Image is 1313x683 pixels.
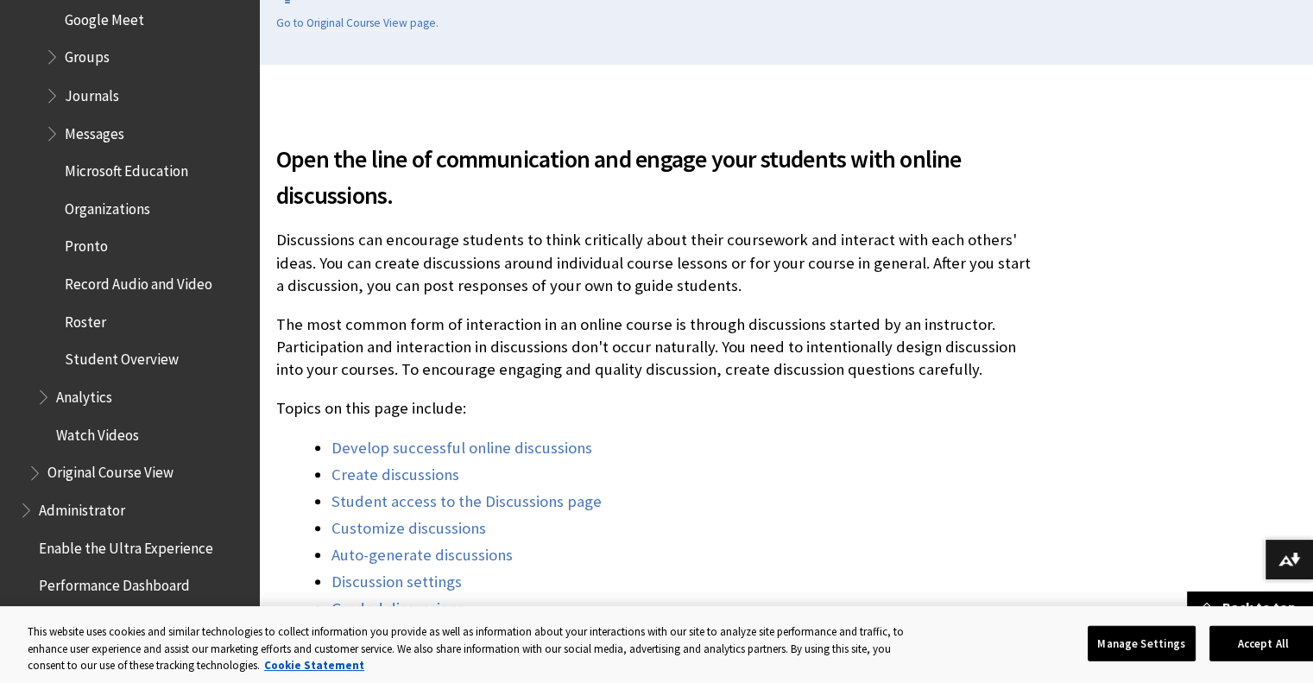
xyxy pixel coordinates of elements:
[276,141,1040,213] span: Open the line of communication and engage your students with online discussions.
[65,345,179,368] span: Student Overview
[65,231,108,255] span: Pronto
[1187,591,1313,623] a: Back to top
[331,545,513,566] a: Auto-generate discussions
[331,518,486,539] a: Customize discussions
[39,495,125,518] span: Administrator
[65,155,188,179] span: Microsoft Education
[331,491,602,512] a: Student access to the Discussions page
[65,269,212,292] span: Record Audio and Video
[276,313,1040,382] p: The most common form of interaction in an online course is through discussions started by an inst...
[331,598,464,619] a: Graded discussions
[56,420,139,443] span: Watch Videos
[47,458,174,481] span: Original Course View
[65,80,119,104] span: Journals
[276,397,1040,420] p: Topics on this page include:
[276,16,439,31] a: Go to Original Course View page.
[65,307,106,330] span: Roster
[1088,625,1196,661] button: Manage Settings
[65,5,144,28] span: Google Meet
[65,193,150,217] span: Organizations
[39,533,213,556] span: Enable the Ultra Experience
[65,42,110,66] span: Groups
[331,465,459,485] a: Create discussions
[331,572,462,592] a: Discussion settings
[65,118,124,142] span: Messages
[331,438,592,458] a: Develop successful online discussions
[39,571,190,594] span: Performance Dashboard
[28,623,919,674] div: This website uses cookies and similar technologies to collect information you provide as well as ...
[56,382,112,405] span: Analytics
[264,658,364,673] a: More information about your privacy, opens in a new tab
[276,229,1040,297] p: Discussions can encourage students to think critically about their coursework and interact with e...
